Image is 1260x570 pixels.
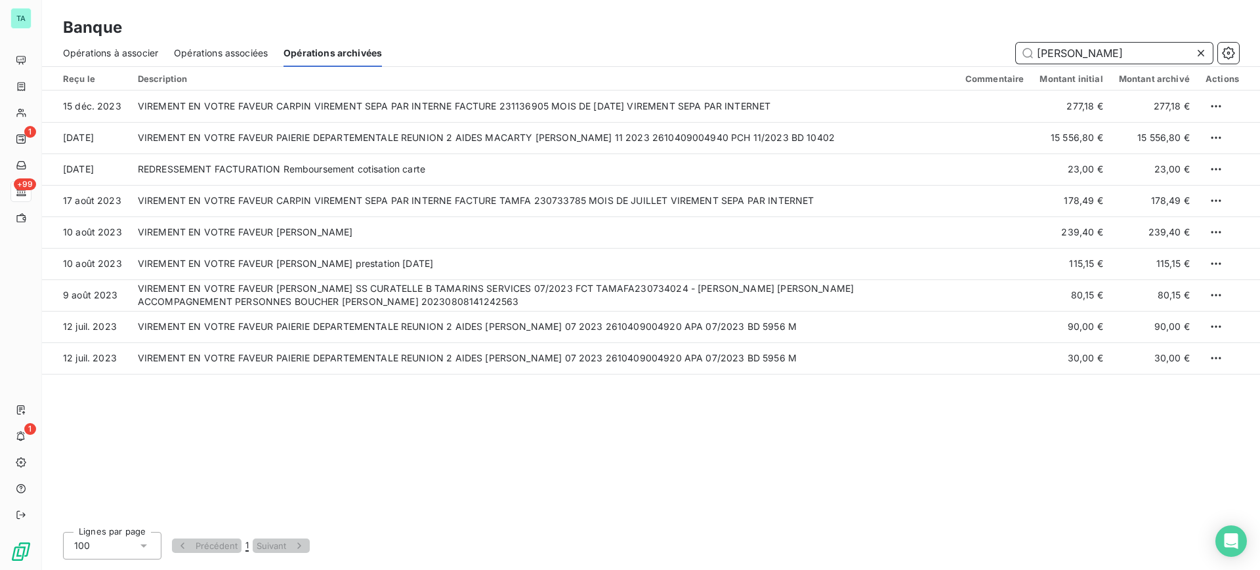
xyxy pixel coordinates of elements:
[24,126,36,138] span: 1
[10,129,31,150] a: 1
[42,153,130,185] td: [DATE]
[1039,73,1102,84] div: Montant initial
[42,185,130,216] td: 17 août 2023
[174,47,268,60] span: Opérations associées
[1032,185,1110,216] td: 178,49 €
[1032,248,1110,279] td: 115,15 €
[42,342,130,374] td: 12 juil. 2023
[130,122,957,153] td: VIREMENT EN VOTRE FAVEUR PAIERIE DEPARTEMENTALE REUNION 2 AIDES MACARTY [PERSON_NAME] 11 2023 261...
[1111,153,1198,185] td: 23,00 €
[42,311,130,342] td: 12 juil. 2023
[130,342,957,374] td: VIREMENT EN VOTRE FAVEUR PAIERIE DEPARTEMENTALE REUNION 2 AIDES [PERSON_NAME] 07 2023 26104090049...
[241,539,253,552] button: 1
[130,216,957,248] td: VIREMENT EN VOTRE FAVEUR [PERSON_NAME]
[1111,279,1198,311] td: 80,15 €
[1119,73,1190,84] div: Montant archivé
[10,181,31,202] a: +99
[24,423,36,435] span: 1
[253,539,310,553] button: Suivant
[63,16,122,39] h3: Banque
[1111,185,1198,216] td: 178,49 €
[1111,216,1198,248] td: 239,40 €
[1032,311,1110,342] td: 90,00 €
[130,248,957,279] td: VIREMENT EN VOTRE FAVEUR [PERSON_NAME] prestation [DATE]
[1032,122,1110,153] td: 15 556,80 €
[1032,279,1110,311] td: 80,15 €
[130,91,957,122] td: VIREMENT EN VOTRE FAVEUR CARPIN VIREMENT SEPA PAR INTERNE FACTURE 231136905 MOIS DE [DATE] VIREME...
[10,8,31,29] div: TA
[130,279,957,311] td: VIREMENT EN VOTRE FAVEUR [PERSON_NAME] SS CURATELLE B TAMARINS SERVICES 07/2023 FCT TAMAFA2307340...
[130,311,957,342] td: VIREMENT EN VOTRE FAVEUR PAIERIE DEPARTEMENTALE REUNION 2 AIDES [PERSON_NAME] 07 2023 26104090049...
[42,91,130,122] td: 15 déc. 2023
[283,47,382,60] span: Opérations archivées
[1032,342,1110,374] td: 30,00 €
[10,541,31,562] img: Logo LeanPay
[130,185,957,216] td: VIREMENT EN VOTRE FAVEUR CARPIN VIREMENT SEPA PAR INTERNE FACTURE TAMFA 230733785 MOIS DE JUILLET...
[42,122,130,153] td: [DATE]
[14,178,36,190] span: +99
[965,73,1024,84] div: Commentaire
[1032,153,1110,185] td: 23,00 €
[1111,311,1198,342] td: 90,00 €
[42,279,130,311] td: 9 août 2023
[172,539,241,553] button: Précédent
[1111,122,1198,153] td: 15 556,80 €
[1111,91,1198,122] td: 277,18 €
[245,540,249,552] span: 1
[1206,73,1239,84] div: Actions
[63,73,122,84] div: Reçu le
[42,248,130,279] td: 10 août 2023
[130,153,957,185] td: REDRESSEMENT FACTURATION Remboursement cotisation carte
[1111,248,1198,279] td: 115,15 €
[1215,525,1247,557] div: Open Intercom Messenger
[1111,342,1198,374] td: 30,00 €
[1032,216,1110,248] td: 239,40 €
[138,73,950,84] div: Description
[1016,43,1213,64] input: Rechercher
[63,47,158,60] span: Opérations à associer
[74,539,90,552] span: 100
[1032,91,1110,122] td: 277,18 €
[42,216,130,248] td: 10 août 2023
